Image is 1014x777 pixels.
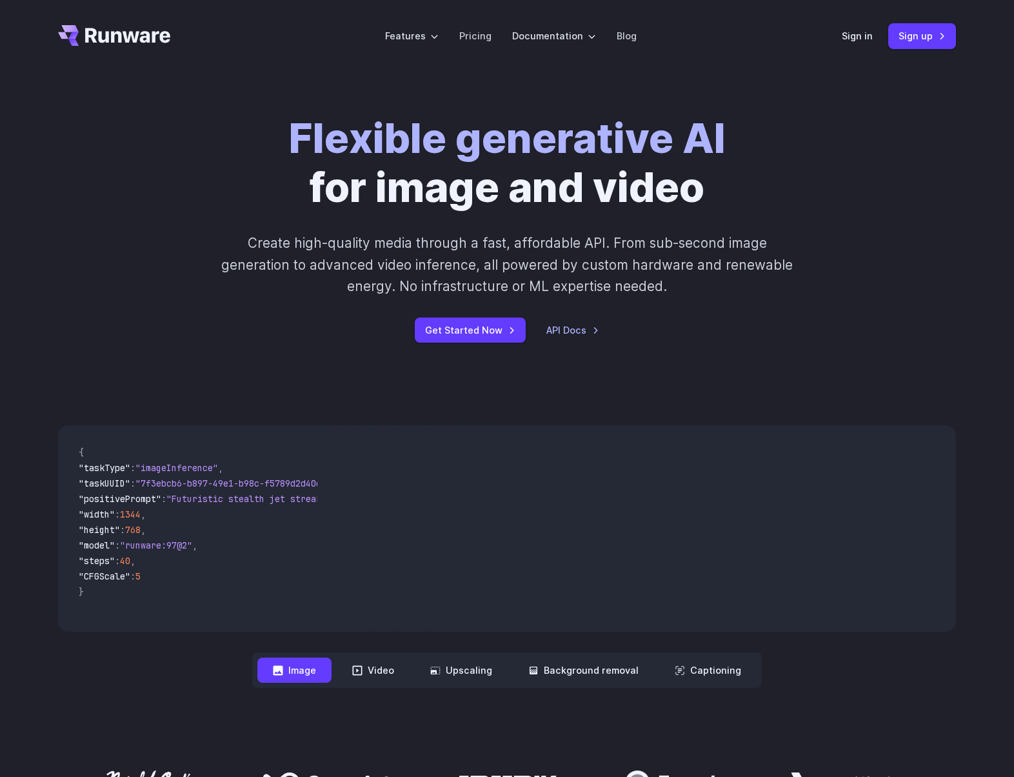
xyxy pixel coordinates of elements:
span: 5 [135,570,141,582]
span: : [120,524,125,536]
a: Sign in [842,28,873,43]
span: "7f3ebcb6-b897-49e1-b98c-f5789d2d40d7" [135,478,332,489]
span: : [115,555,120,567]
span: : [115,509,120,520]
span: : [115,540,120,551]
button: Captioning [659,658,757,683]
strong: Flexible generative AI [289,114,726,163]
span: "CFGScale" [79,570,130,582]
span: , [130,555,135,567]
button: Background removal [513,658,654,683]
span: , [218,462,223,474]
a: Blog [617,28,637,43]
span: { [79,447,84,458]
a: Sign up [888,23,956,48]
span: "steps" [79,555,115,567]
span: } [79,586,84,598]
label: Features [385,28,439,43]
span: "positivePrompt" [79,493,161,505]
span: "taskType" [79,462,130,474]
span: "width" [79,509,115,520]
a: Go to / [58,25,170,46]
span: "model" [79,540,115,551]
label: Documentation [512,28,596,43]
span: , [192,540,197,551]
button: Upscaling [415,658,508,683]
button: Video [337,658,410,683]
span: 40 [120,555,130,567]
p: Create high-quality media through a fast, affordable API. From sub-second image generation to adv... [220,232,795,297]
span: , [141,509,146,520]
h1: for image and video [289,114,726,212]
span: , [141,524,146,536]
span: 1344 [120,509,141,520]
button: Image [257,658,332,683]
a: Get Started Now [415,318,526,343]
a: API Docs [546,323,599,338]
span: : [161,493,166,505]
span: "height" [79,524,120,536]
span: : [130,478,135,489]
span: : [130,570,135,582]
span: "taskUUID" [79,478,130,489]
span: "runware:97@2" [120,540,192,551]
span: "imageInference" [135,462,218,474]
span: : [130,462,135,474]
span: "Futuristic stealth jet streaking through a neon-lit cityscape with glowing purple exhaust" [166,493,636,505]
span: 768 [125,524,141,536]
a: Pricing [459,28,492,43]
